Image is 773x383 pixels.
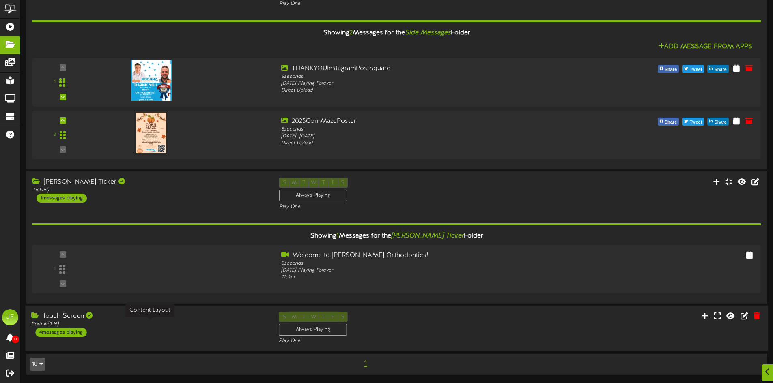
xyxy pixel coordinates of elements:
button: 10 [30,358,45,371]
span: 2 [349,29,353,36]
button: Share [707,65,729,73]
span: 0 [12,336,19,343]
div: Always Playing [279,190,347,201]
div: Direct Upload [281,87,573,94]
div: 8 seconds [281,126,573,133]
div: Direct Upload [281,140,573,147]
i: Side Messages [405,29,451,36]
span: Share [713,65,728,74]
img: fe274d5e-52df-4bad-bdf8-82d4be30cbc2.png [131,60,172,101]
div: THANKYOUInstagramPostSquare [281,64,573,73]
div: [DATE] - Playing Forever [281,80,573,87]
span: Share [663,118,679,127]
div: [PERSON_NAME] Ticker [32,178,267,187]
div: [DATE] - [DATE] [281,133,573,140]
div: Showing Messages for the Folder [26,24,767,42]
span: 1 [362,359,369,368]
div: Play One [279,0,514,7]
button: Share [658,118,679,126]
div: Welcome to [PERSON_NAME] Orthodontics! [281,251,573,260]
div: 2025CornMazePoster [281,117,573,126]
div: Portrait ( 9:16 ) [31,321,267,328]
div: 1 messages playing [37,194,87,203]
button: Add Message From Apps [656,42,755,52]
div: Play One [279,338,514,344]
span: Tweet [688,65,704,74]
div: [DATE] - Playing Forever [281,267,573,274]
div: Ticker ( ) [32,187,267,194]
div: 8 seconds [281,73,573,80]
button: Share [707,118,729,126]
img: 50064da1-d001-4459-bcb5-699045357a0c.png [136,113,166,153]
button: Tweet [682,118,704,126]
div: Always Playing [279,324,347,336]
div: 4 messages playing [35,328,86,337]
button: Share [658,65,679,73]
div: JF [2,309,18,325]
div: Touch Screen [31,312,267,321]
button: Tweet [682,65,704,73]
div: Ticker [281,274,573,281]
span: Tweet [688,118,704,127]
div: 8 seconds [281,260,573,267]
div: Showing Messages for the Folder [26,227,767,245]
div: Play One [279,203,514,210]
span: Share [663,65,679,74]
i: [PERSON_NAME] Ticker [391,232,464,240]
span: 1 [336,232,339,240]
span: Share [713,118,728,127]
